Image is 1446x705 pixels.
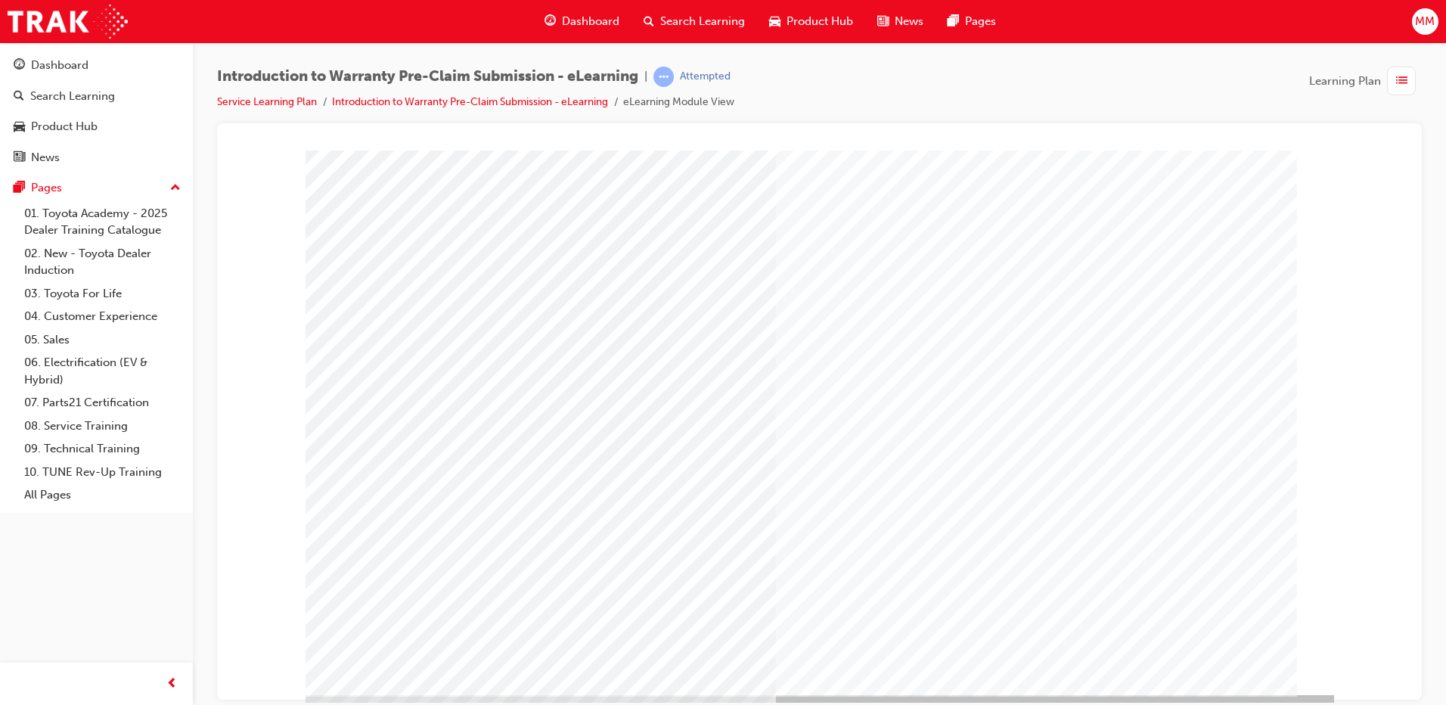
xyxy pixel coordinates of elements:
[31,118,98,135] div: Product Hub
[14,182,25,195] span: pages-icon
[757,6,865,37] a: car-iconProduct Hub
[1412,8,1438,35] button: MM
[660,13,745,30] span: Search Learning
[18,351,187,391] a: 06. Electrification (EV & Hybrid)
[18,437,187,461] a: 09. Technical Training
[1415,13,1435,30] span: MM
[14,90,24,104] span: search-icon
[6,144,187,172] a: News
[680,70,731,84] div: Attempted
[895,13,923,30] span: News
[14,59,25,73] span: guage-icon
[18,305,187,328] a: 04. Customer Experience
[6,113,187,141] a: Product Hub
[1309,67,1422,95] button: Learning Plan
[1309,73,1381,90] span: Learning Plan
[31,149,60,166] div: News
[631,6,757,37] a: search-iconSearch Learning
[31,57,88,74] div: Dashboard
[877,12,889,31] span: news-icon
[965,13,996,30] span: Pages
[30,88,115,105] div: Search Learning
[644,68,647,85] span: |
[545,12,556,31] span: guage-icon
[18,202,187,242] a: 01. Toyota Academy - 2025 Dealer Training Catalogue
[18,391,187,415] a: 07. Parts21 Certification
[170,179,181,198] span: up-icon
[8,5,128,39] img: Trak
[644,12,654,31] span: search-icon
[18,242,187,282] a: 02. New - Toyota Dealer Induction
[6,48,187,174] button: DashboardSearch LearningProduct HubNews
[18,328,187,352] a: 05. Sales
[332,95,608,108] a: Introduction to Warranty Pre-Claim Submission - eLearning
[14,151,25,165] span: news-icon
[6,174,187,202] button: Pages
[1396,72,1407,91] span: list-icon
[217,95,317,108] a: Service Learning Plan
[166,675,178,694] span: prev-icon
[769,12,780,31] span: car-icon
[18,415,187,438] a: 08. Service Training
[865,6,936,37] a: news-iconNews
[6,82,187,110] a: Search Learning
[623,94,734,111] li: eLearning Module View
[217,68,638,85] span: Introduction to Warranty Pre-Claim Submission - eLearning
[787,13,853,30] span: Product Hub
[18,282,187,306] a: 03. Toyota For Life
[6,51,187,79] a: Dashboard
[562,13,619,30] span: Dashboard
[532,6,631,37] a: guage-iconDashboard
[653,67,674,87] span: learningRecordVerb_ATTEMPT-icon
[18,483,187,507] a: All Pages
[936,6,1008,37] a: pages-iconPages
[14,120,25,134] span: car-icon
[948,12,959,31] span: pages-icon
[31,179,62,197] div: Pages
[18,461,187,484] a: 10. TUNE Rev-Up Training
